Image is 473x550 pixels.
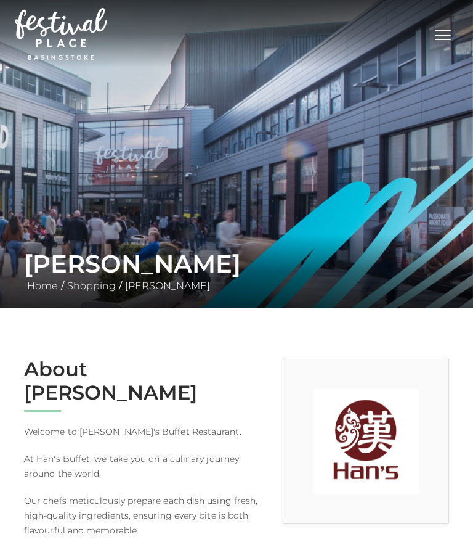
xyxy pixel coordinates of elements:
img: Festival Place Logo [15,8,107,60]
p: At Han's Buffet, we take you on a culinary journey around the world. [24,451,264,481]
a: Home [24,280,61,292]
p: Our chefs meticulously prepare each dish using fresh, high-quality ingredients, ensuring every bi... [24,493,264,538]
div: / / [15,249,458,293]
h1: [PERSON_NAME] [24,249,449,279]
h2: About [PERSON_NAME] [24,358,264,405]
p: Welcome to [PERSON_NAME]'s Buffet Restaurant. [24,424,264,439]
a: Shopping [64,280,119,292]
button: Toggle navigation [427,25,458,43]
a: [PERSON_NAME] [122,280,213,292]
